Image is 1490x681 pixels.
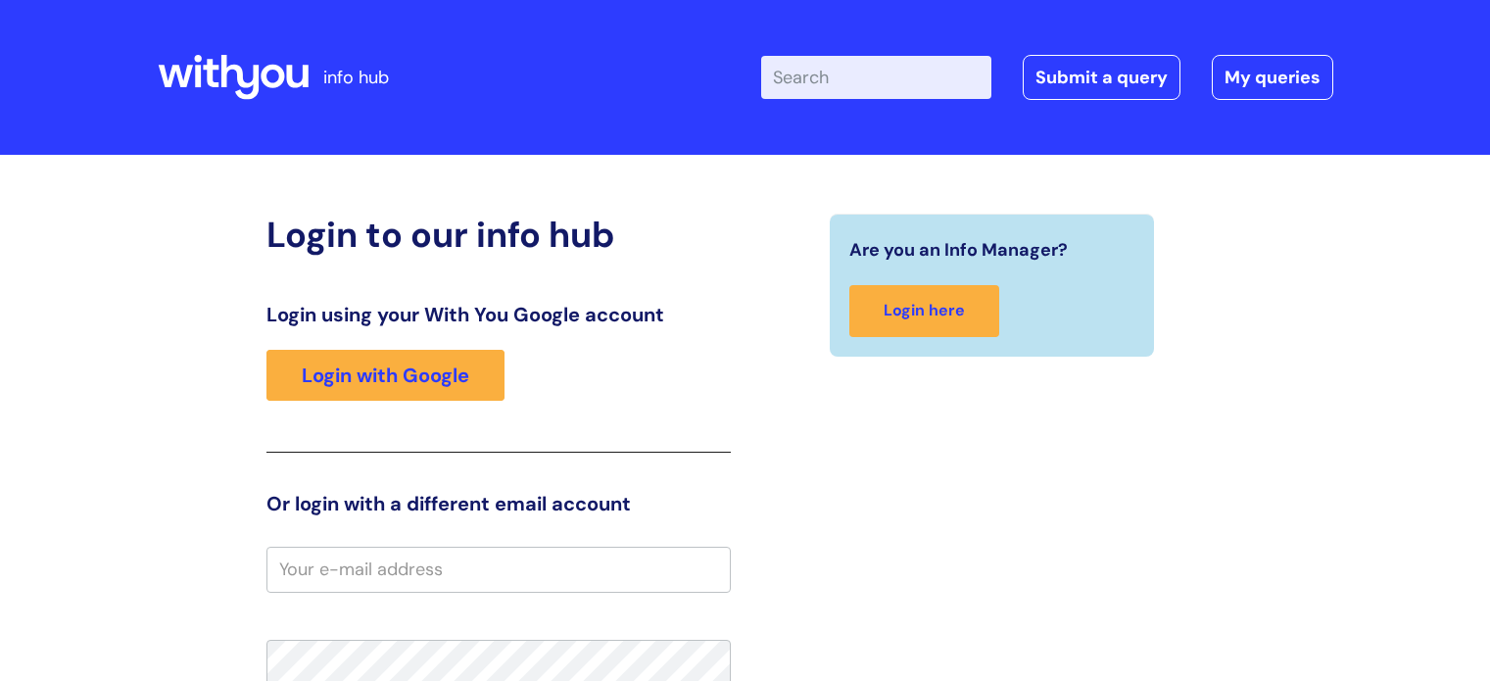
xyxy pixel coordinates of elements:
[266,492,731,515] h3: Or login with a different email account
[266,214,731,256] h2: Login to our info hub
[266,303,731,326] h3: Login using your With You Google account
[1212,55,1333,100] a: My queries
[849,234,1068,266] span: Are you an Info Manager?
[323,62,389,93] p: info hub
[266,547,731,592] input: Your e-mail address
[761,56,991,99] input: Search
[849,285,999,337] a: Login here
[1023,55,1180,100] a: Submit a query
[266,350,505,401] a: Login with Google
